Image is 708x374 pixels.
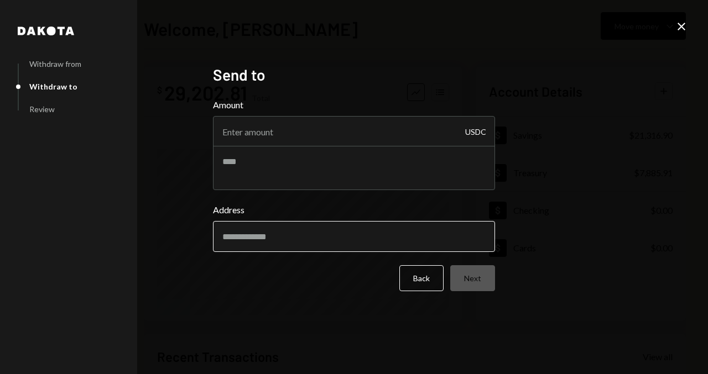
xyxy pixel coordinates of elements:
[213,116,495,147] input: Enter amount
[213,98,495,112] label: Amount
[399,265,444,291] button: Back
[29,104,55,114] div: Review
[29,82,77,91] div: Withdraw to
[213,64,495,86] h2: Send to
[213,203,495,217] label: Address
[29,59,81,69] div: Withdraw from
[465,116,486,147] div: USDC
